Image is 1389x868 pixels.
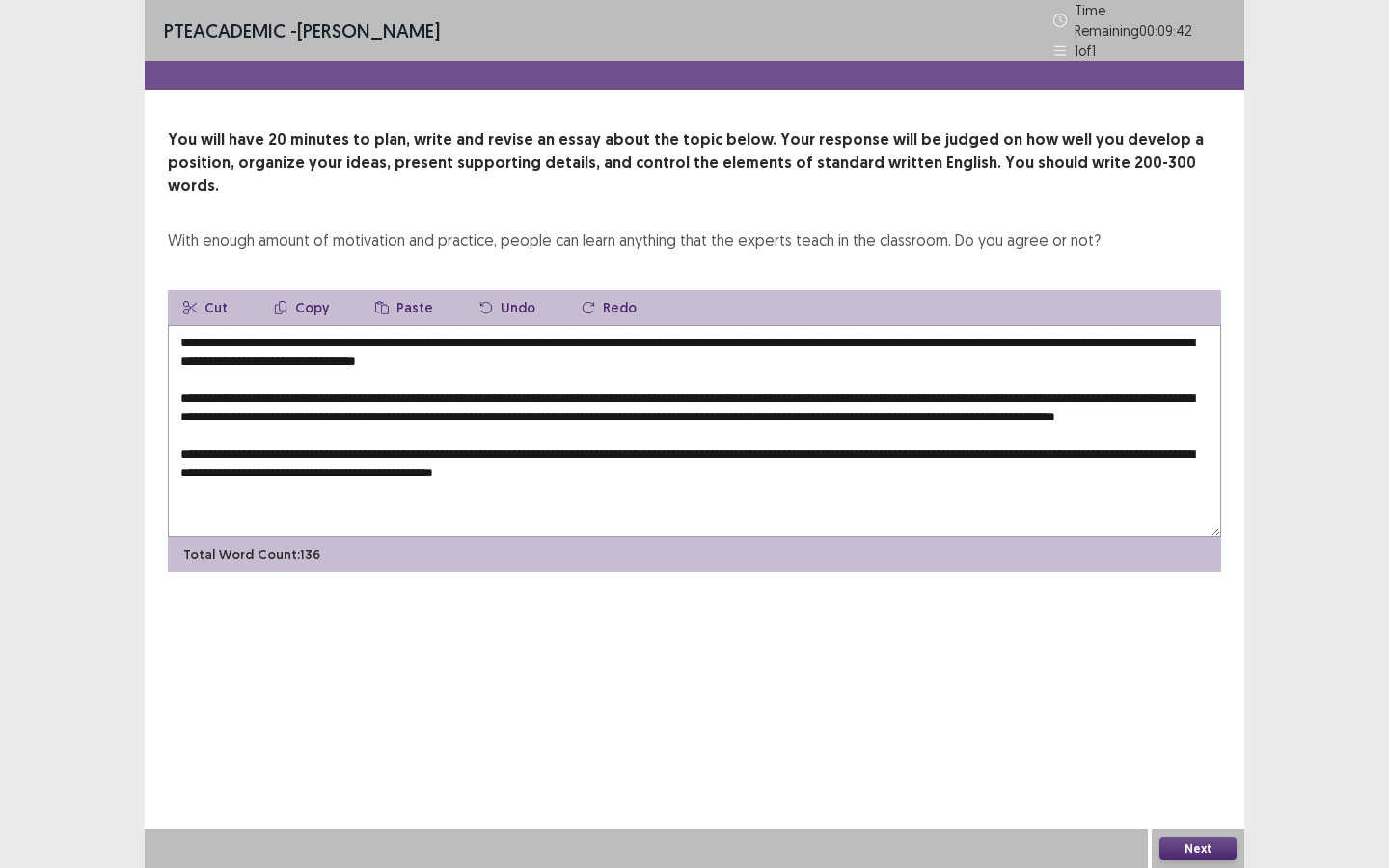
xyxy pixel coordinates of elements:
[168,229,1101,252] div: With enough amount of motivation and practice, people can learn anything that the experts teach i...
[164,16,440,45] p: - [PERSON_NAME]
[464,290,551,325] button: Undo
[183,545,320,565] p: Total Word Count: 136
[164,18,286,42] span: PTE academic
[360,290,449,325] button: Paste
[1159,837,1237,860] button: Next
[168,128,1221,198] p: You will have 20 minutes to plan, write and revise an essay about the topic below. Your response ...
[1075,41,1096,61] p: 1 of 1
[566,290,652,325] button: Redo
[168,290,243,325] button: Cut
[259,290,344,325] button: Copy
